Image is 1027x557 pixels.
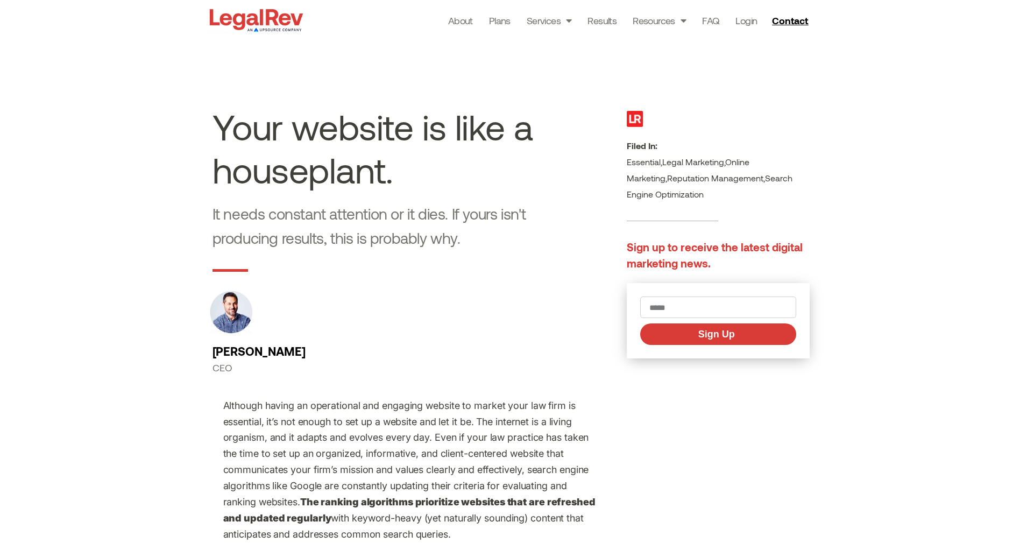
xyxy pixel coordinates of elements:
[223,398,600,542] p: Although having an operational and engaging website to market your law firm is essential, it’s no...
[587,13,617,28] a: Results
[213,205,526,247] span: It needs constant attention or it dies. If yours isn't producing results, this is probably why.
[772,16,808,25] span: Contact
[640,323,796,345] button: Sign Up
[223,496,596,524] strong: The ranking algorithms prioritize websites that are refreshed and updated regularly
[702,13,719,28] a: FAQ
[627,173,792,199] a: Search Engine Optimization
[627,241,803,270] span: Sign up to receive the latest digital marketing news.
[527,13,572,28] a: Services
[213,105,611,191] h1: Your website is like a houseplant.
[448,13,757,28] nav: Menu
[735,13,757,28] a: Login
[627,157,749,183] a: Online Marketing
[768,12,815,29] a: Contact
[213,360,539,368] div: CEO
[627,140,792,199] span: , , , ,
[662,157,724,167] a: Legal Marketing
[627,140,657,151] b: Filed In:
[448,13,473,28] a: About
[667,173,763,183] a: Reputation Management
[640,297,796,350] form: New Form
[489,13,511,28] a: Plans
[698,329,735,339] span: Sign Up
[213,344,539,357] h3: [PERSON_NAME]
[627,157,661,167] a: Essential
[633,13,686,28] a: Resources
